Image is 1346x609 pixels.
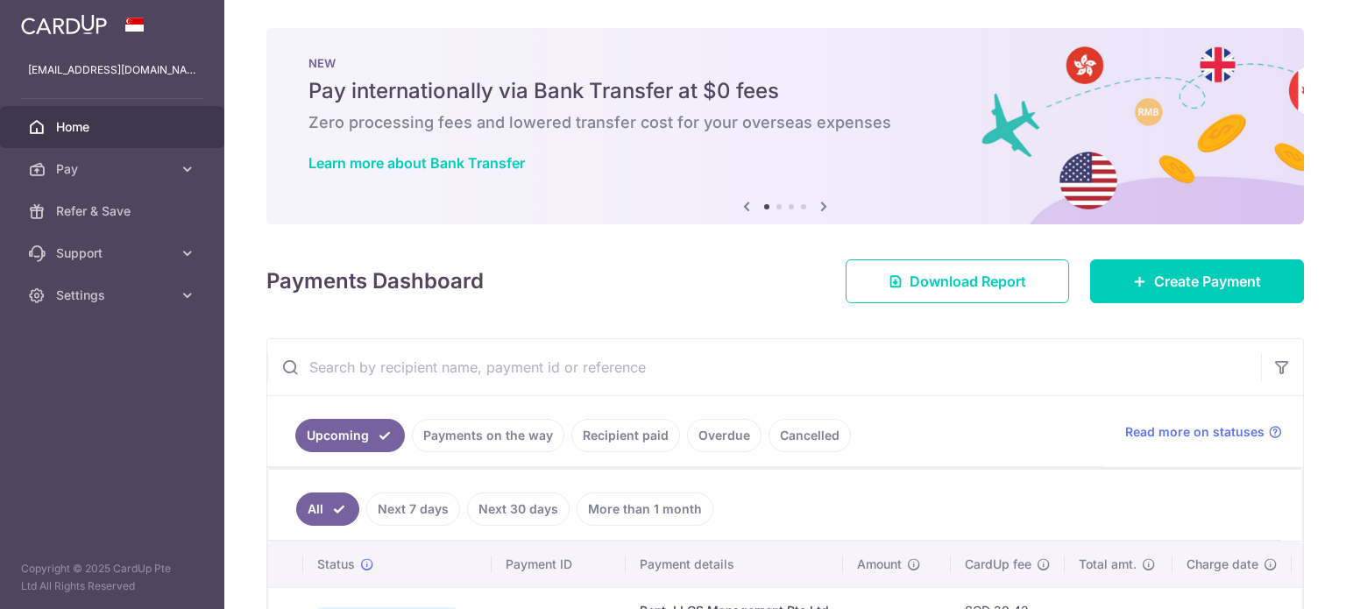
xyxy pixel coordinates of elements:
p: NEW [308,56,1262,70]
th: Payment details [626,542,843,587]
input: Search by recipient name, payment id or reference [267,339,1261,395]
a: Cancelled [769,419,851,452]
span: Create Payment [1154,271,1261,292]
h4: Payments Dashboard [266,266,484,297]
span: Refer & Save [56,202,172,220]
a: Upcoming [295,419,405,452]
a: Read more on statuses [1125,423,1282,441]
span: CardUp fee [965,556,1031,573]
a: Next 30 days [467,492,570,526]
p: [EMAIL_ADDRESS][DOMAIN_NAME] [28,61,196,79]
span: Pay [56,160,172,178]
span: Support [56,244,172,262]
img: CardUp [21,14,107,35]
span: Charge date [1187,556,1258,573]
a: Next 7 days [366,492,460,526]
span: Amount [857,556,902,573]
a: Overdue [687,419,762,452]
span: Read more on statuses [1125,423,1265,441]
a: Learn more about Bank Transfer [308,154,525,172]
h6: Zero processing fees and lowered transfer cost for your overseas expenses [308,112,1262,133]
a: Download Report [846,259,1069,303]
h5: Pay internationally via Bank Transfer at $0 fees [308,77,1262,105]
img: Bank transfer banner [266,28,1304,224]
a: Create Payment [1090,259,1304,303]
a: More than 1 month [577,492,713,526]
span: Settings [56,287,172,304]
a: All [296,492,359,526]
span: Status [317,556,355,573]
a: Recipient paid [571,419,680,452]
th: Payment ID [492,542,626,587]
span: Total amt. [1079,556,1137,573]
a: Payments on the way [412,419,564,452]
span: Home [56,118,172,136]
span: Download Report [910,271,1026,292]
